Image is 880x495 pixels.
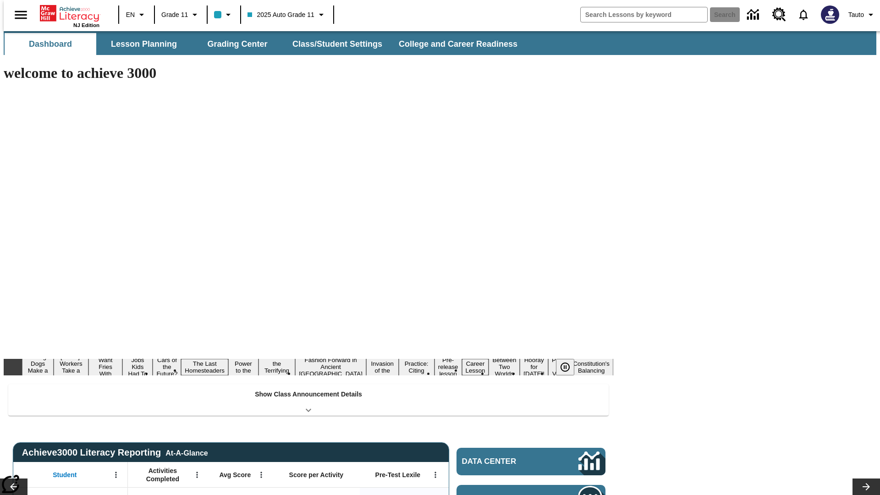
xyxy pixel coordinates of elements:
div: SubNavbar [4,33,526,55]
button: Slide 3 Do You Want Fries With That? [88,348,123,385]
a: Resource Center, Will open in new tab [767,2,792,27]
button: Grade: Grade 11, Select a grade [158,6,204,23]
button: Class/Student Settings [285,33,390,55]
img: Avatar [821,5,839,24]
button: Lesson carousel, Next [852,478,880,495]
a: Notifications [792,3,815,27]
a: Data Center [742,2,767,27]
button: College and Career Readiness [391,33,525,55]
span: Student [53,471,77,479]
button: Pause [556,359,574,375]
button: Slide 5 Cars of the Future? [153,355,181,379]
button: Profile/Settings [845,6,880,23]
button: Lesson Planning [98,33,190,55]
button: Grading Center [192,33,283,55]
button: Slide 2 Labor Day: Workers Take a Stand [54,352,88,382]
span: Activities Completed [132,467,193,483]
input: search field [581,7,707,22]
button: Slide 12 Pre-release lesson [434,355,462,379]
button: Open Menu [190,468,204,482]
div: Home [40,3,99,28]
button: Slide 1 Diving Dogs Make a Splash [22,352,54,382]
button: Slide 8 Attack of the Terrifying Tomatoes [258,352,295,382]
button: Language: EN, Select a language [122,6,151,23]
span: EN [126,10,135,20]
span: 2025 Auto Grade 11 [247,10,314,20]
button: Slide 15 Hooray for Constitution Day! [520,355,548,379]
span: Pre-Test Lexile [375,471,421,479]
a: Data Center [456,448,605,475]
span: Data Center [462,457,548,466]
span: Tauto [848,10,864,20]
span: Avg Score [219,471,251,479]
span: NJ Edition [73,22,99,28]
span: Score per Activity [289,471,344,479]
button: Class: 2025 Auto Grade 11, Select your class [244,6,330,23]
button: Class color is light blue. Change class color [210,6,237,23]
span: Grade 11 [161,10,188,20]
button: Slide 13 Career Lesson [462,359,489,375]
button: Slide 6 The Last Homesteaders [181,359,228,375]
button: Slide 17 The Constitution's Balancing Act [569,352,613,382]
button: Slide 11 Mixed Practice: Citing Evidence [399,352,434,382]
button: Dashboard [5,33,96,55]
button: Slide 10 The Invasion of the Free CD [366,352,399,382]
button: Open Menu [109,468,123,482]
a: Home [40,4,99,22]
div: Show Class Announcement Details [8,384,609,416]
button: Open Menu [429,468,442,482]
span: Achieve3000 Literacy Reporting [22,447,208,458]
button: Slide 14 Between Two Worlds [489,355,520,379]
button: Slide 7 Solar Power to the People [228,352,258,382]
div: Pause [556,359,583,375]
div: At-A-Glance [165,447,208,457]
button: Open Menu [254,468,268,482]
button: Slide 9 Fashion Forward in Ancient Rome [295,355,366,379]
button: Slide 16 Point of View [548,355,569,379]
button: Select a new avatar [815,3,845,27]
button: Slide 4 Dirty Jobs Kids Had To Do [122,348,153,385]
button: Open side menu [7,1,34,28]
div: SubNavbar [4,31,876,55]
h1: welcome to achieve 3000 [4,65,613,82]
p: Show Class Announcement Details [255,390,362,399]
